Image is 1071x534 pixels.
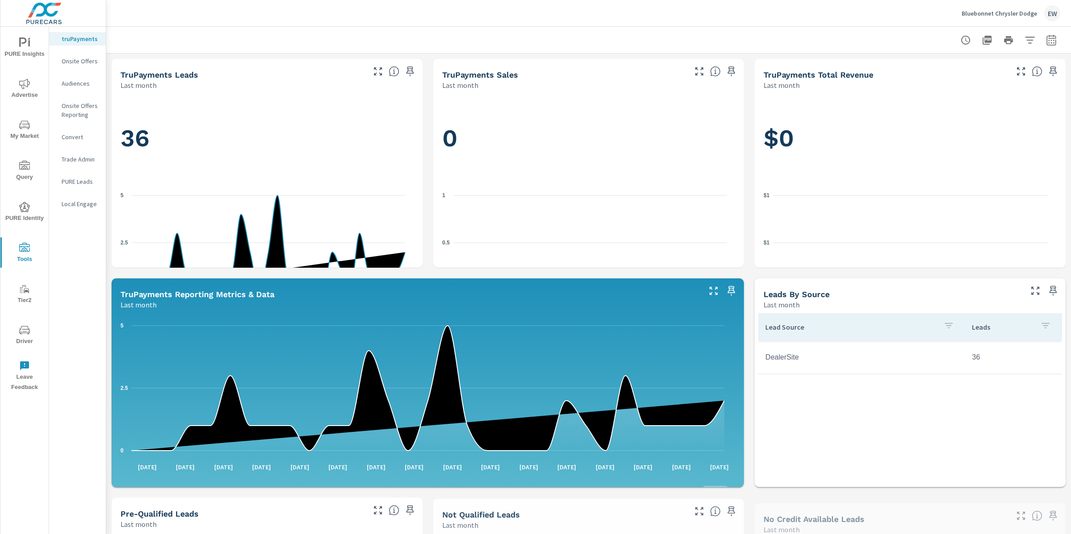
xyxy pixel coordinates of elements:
[120,447,124,454] text: 0
[170,463,201,472] p: [DATE]
[120,385,128,391] text: 2.5
[62,199,99,208] p: Local Engage
[978,31,996,49] button: "Export Report to PDF"
[1000,31,1017,49] button: Print Report
[120,509,199,518] h5: Pre-Qualified Leads
[764,514,864,524] h5: No Credit Available Leads
[704,463,735,472] p: [DATE]
[49,99,106,121] div: Onsite Offers Reporting
[965,346,1062,368] td: 36
[62,79,99,88] p: Audiences
[49,197,106,211] div: Local Engage
[62,34,99,43] p: truPayments
[692,504,706,518] button: Make Fullscreen
[1042,31,1060,49] button: Select Date Range
[371,64,385,79] button: Make Fullscreen
[513,463,544,472] p: [DATE]
[120,123,414,153] h1: 36
[1044,5,1060,21] div: EW
[120,80,157,91] p: Last month
[442,192,445,198] text: 1
[49,54,106,68] div: Onsite Offers
[208,463,239,472] p: [DATE]
[403,503,417,517] span: Save this to your personalized report
[724,284,739,298] span: Save this to your personalized report
[120,299,157,310] p: Last month
[120,290,274,299] h5: truPayments Reporting Metrics & Data
[437,463,468,472] p: [DATE]
[765,323,936,331] p: Lead Source
[442,80,478,91] p: Last month
[389,505,399,516] span: A basic review has been done and approved the credit worthiness of the lead by the configured cre...
[764,123,1057,153] h1: $0
[3,284,46,306] span: Tier2
[1014,64,1028,79] button: Make Fullscreen
[120,519,157,530] p: Last month
[475,463,506,472] p: [DATE]
[62,155,99,164] p: Trade Admin
[371,503,385,517] button: Make Fullscreen
[49,77,106,90] div: Audiences
[62,101,99,119] p: Onsite Offers Reporting
[62,177,99,186] p: PURE Leads
[1046,509,1060,523] span: Save this to your personalized report
[322,463,353,472] p: [DATE]
[764,239,770,245] text: $1
[758,346,965,368] td: DealerSite
[120,323,124,329] text: 5
[764,290,830,299] h5: Leads By Source
[962,9,1037,17] p: Bluebonnet Chrysler Dodge
[1021,31,1039,49] button: Apply Filters
[442,123,735,153] h1: 0
[3,325,46,347] span: Driver
[442,510,520,519] h5: Not Qualified Leads
[1032,66,1042,77] span: Total revenue from sales matched to a truPayments lead. [Source: This data is sourced from the de...
[389,66,399,77] span: The number of truPayments leads.
[246,463,277,472] p: [DATE]
[62,132,99,141] p: Convert
[972,323,1033,331] p: Leads
[589,463,621,472] p: [DATE]
[710,506,721,517] span: A basic review has been done and has not approved the credit worthiness of the lead by the config...
[120,239,128,245] text: 2.5
[1014,509,1028,523] button: Make Fullscreen
[3,161,46,182] span: Query
[710,66,721,77] span: Number of sales matched to a truPayments lead. [Source: This data is sourced from the dealer's DM...
[361,463,392,472] p: [DATE]
[49,32,106,46] div: truPayments
[49,153,106,166] div: Trade Admin
[120,70,198,79] h5: truPayments Leads
[3,360,46,393] span: Leave Feedback
[692,64,706,79] button: Make Fullscreen
[442,239,450,245] text: 0.5
[132,463,163,472] p: [DATE]
[764,80,800,91] p: Last month
[0,27,49,396] div: nav menu
[666,463,697,472] p: [DATE]
[764,70,873,79] h5: truPayments Total Revenue
[62,57,99,66] p: Onsite Offers
[1032,510,1042,521] span: A lead that has been submitted but has not gone through the credit application process.
[284,463,315,472] p: [DATE]
[49,175,106,188] div: PURE Leads
[1046,64,1060,79] span: Save this to your personalized report
[627,463,659,472] p: [DATE]
[3,37,46,59] span: PURE Insights
[764,192,770,198] text: $1
[49,130,106,144] div: Convert
[3,202,46,224] span: PURE Identity
[403,64,417,79] span: Save this to your personalized report
[551,463,582,472] p: [DATE]
[724,504,739,518] span: Save this to your personalized report
[399,463,430,472] p: [DATE]
[706,284,721,298] button: Make Fullscreen
[1046,284,1060,298] span: Save this to your personalized report
[442,520,478,530] p: Last month
[1028,284,1042,298] button: Make Fullscreen
[442,70,518,79] h5: truPayments Sales
[120,192,124,198] text: 5
[3,243,46,265] span: Tools
[764,299,800,310] p: Last month
[3,79,46,100] span: Advertise
[3,120,46,141] span: My Market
